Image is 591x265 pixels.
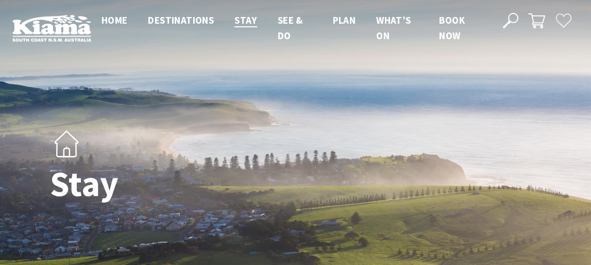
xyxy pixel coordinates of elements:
img: Kiama Logo [12,14,91,42]
h1: Stay [50,164,341,203]
span: See & Do [278,14,303,42]
nav: Main Menu [91,12,491,44]
span: Stay [234,14,257,26]
span: Plan [333,14,356,26]
span: Home [102,14,128,26]
span: Destinations [148,14,214,26]
span: Book now [439,14,465,42]
span: What’s On [376,14,411,42]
